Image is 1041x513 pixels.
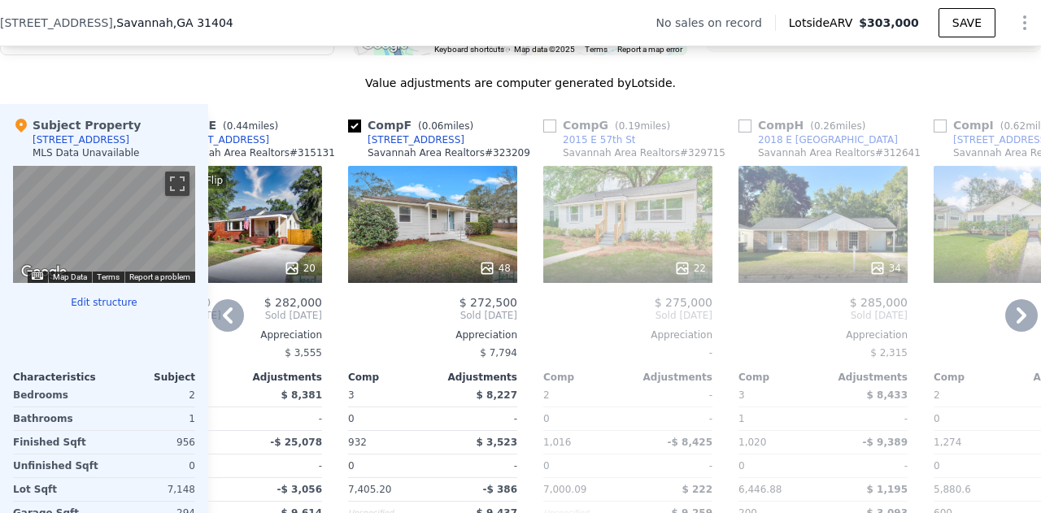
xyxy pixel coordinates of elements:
div: Bathrooms [13,407,101,430]
span: ( miles) [216,120,285,132]
div: Appreciation [543,328,712,341]
div: Street View [13,166,195,283]
div: - [826,407,908,430]
div: - [631,384,712,406]
div: 0 [348,407,429,430]
a: Report a problem [129,272,190,281]
span: $ 8,227 [477,389,517,401]
a: 2018 E [GEOGRAPHIC_DATA] [738,133,898,146]
div: Comp E [153,117,285,133]
span: 7,405.20 [348,484,391,495]
div: Adjustments [433,371,517,384]
span: 0.19 [619,120,641,132]
div: Savannah Area Realtors # 323209 [368,146,530,159]
span: 6,446.88 [738,484,782,495]
button: Edit structure [13,296,195,309]
button: Keyboard shortcuts [434,44,504,55]
a: 2015 E 57th St [543,133,635,146]
div: No sales on record [656,15,775,31]
div: 20 [284,260,316,276]
a: Report a map error [617,45,682,54]
div: 1 [107,407,195,430]
a: [STREET_ADDRESS] [153,133,269,146]
span: $ 272,500 [460,296,517,309]
div: Characteristics [13,371,104,384]
span: Lotside ARV [789,15,859,31]
span: -$ 8,425 [668,437,712,448]
span: Sold [DATE] [221,309,322,322]
div: [STREET_ADDRESS] [33,133,129,146]
span: $ 2,315 [870,347,908,359]
div: - [631,407,712,430]
span: -$ 25,078 [270,437,322,448]
span: $ 282,000 [264,296,322,309]
div: Adjustments [823,371,908,384]
span: $ 285,000 [850,296,908,309]
span: , Savannah [113,15,233,31]
div: Comp F [348,117,480,133]
span: 0.62 [1004,120,1026,132]
span: 1,274 [934,437,961,448]
div: 7,148 [107,478,195,501]
div: Comp [543,371,628,384]
a: Open this area in Google Maps (opens a new window) [17,262,71,283]
div: 48 [479,260,511,276]
div: 0 [543,407,625,430]
div: [STREET_ADDRESS] [368,133,464,146]
div: Appreciation [153,328,322,341]
div: 956 [107,431,195,454]
span: Sold [DATE] [543,309,712,322]
span: 0 [543,460,550,472]
div: 2 [107,384,195,406]
span: $ 7,794 [480,347,517,359]
div: Comp G [543,117,677,133]
div: - [241,454,322,477]
div: Subject Property [13,117,141,133]
div: Savannah Area Realtors # 312641 [758,146,921,159]
div: Unfinished Sqft [13,454,101,477]
span: ( miles) [412,120,480,132]
div: Adjustments [628,371,712,384]
button: SAVE [939,8,995,37]
div: - [631,454,712,477]
span: 0.26 [814,120,836,132]
button: Toggle fullscreen view [165,172,189,196]
span: 0 [934,460,940,472]
a: Terms (opens in new tab) [585,45,608,54]
div: Finished Sqft [13,431,101,454]
span: 3 [348,389,355,401]
div: - [241,407,322,430]
div: Subject [104,371,195,384]
span: $ 8,381 [281,389,322,401]
div: - [543,341,712,364]
span: $ 3,555 [285,347,322,359]
div: Appreciation [738,328,908,341]
span: $ 3,523 [477,437,517,448]
div: Comp [934,371,1018,384]
span: $ 222 [682,484,712,495]
span: 2 [934,389,940,401]
div: 34 [869,260,901,276]
div: Bedrooms [13,384,101,406]
span: Sold [DATE] [738,309,908,322]
div: [STREET_ADDRESS] [172,133,269,146]
span: 1,020 [738,437,766,448]
span: -$ 9,389 [863,437,908,448]
div: Comp H [738,117,872,133]
div: - [826,454,908,477]
div: MLS Data Unavailable [33,146,140,159]
div: Savannah Area Realtors # 315131 [172,146,335,159]
span: ( miles) [608,120,677,132]
span: ( miles) [804,120,872,132]
span: 0.06 [422,120,444,132]
span: 1,016 [543,437,571,448]
span: 3 [738,389,745,401]
div: Appreciation [348,328,517,341]
span: 0 [348,460,355,472]
span: 0.44 [227,120,249,132]
span: -$ 3,056 [277,484,322,495]
div: - [436,407,517,430]
span: Sold [DATE] [348,309,517,322]
div: Comp [738,371,823,384]
div: 0 [934,407,1015,430]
